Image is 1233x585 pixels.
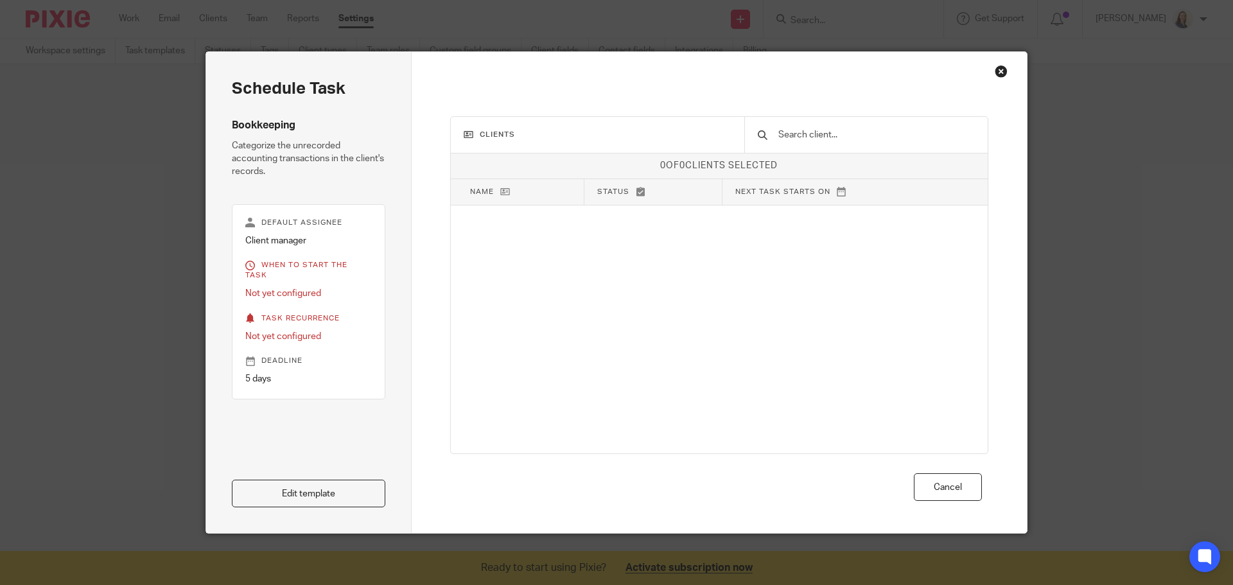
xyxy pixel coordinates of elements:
h2: Schedule task [232,78,385,100]
p: Task recurrence [245,313,372,324]
p: of clients selected [451,159,988,172]
p: 5 days [245,372,372,385]
p: Categorize the unrecorded accounting transactions in the client's records. [232,139,385,179]
div: Close this dialog window [995,65,1008,78]
div: Cancel [914,473,982,501]
h3: Clients [464,130,732,140]
h4: Bookkeeping [232,119,385,132]
p: Name [470,186,572,197]
p: Client manager [245,234,372,247]
input: Search client... [777,128,975,142]
p: When to start the task [245,260,372,281]
p: Not yet configured [245,287,372,300]
span: 0 [660,161,666,170]
p: Status [597,186,709,197]
p: Default assignee [245,218,372,228]
span: 0 [679,161,685,170]
p: Deadline [245,356,372,366]
a: Edit template [232,480,385,507]
p: Next task starts on [735,186,968,197]
p: Not yet configured [245,330,372,343]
